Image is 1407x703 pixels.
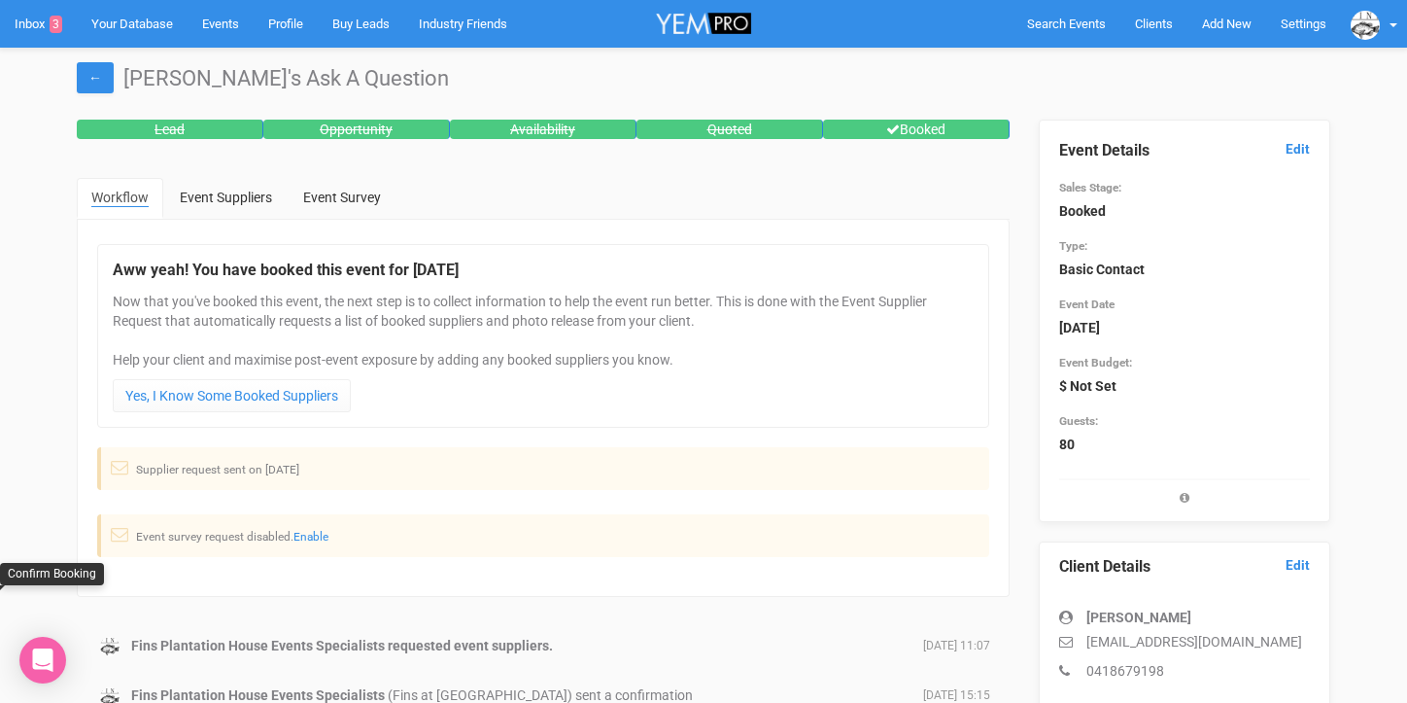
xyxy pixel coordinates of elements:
[1059,556,1310,579] legend: Client Details
[636,120,823,139] div: Quoted
[19,637,66,684] div: Open Intercom Messenger
[1059,181,1121,194] small: Sales Stage:
[1086,610,1191,625] strong: [PERSON_NAME]
[100,637,120,656] img: data
[450,120,636,139] div: Availability
[136,530,328,544] small: Event survey request disabled.
[131,638,385,653] strong: Fins Plantation House Events Specialists
[1059,239,1087,253] small: Type:
[131,687,385,703] strong: Fins Plantation House Events Specialists
[77,67,1330,90] h1: [PERSON_NAME]'s Ask A Question
[1135,17,1173,31] span: Clients
[388,638,553,653] strong: requested event suppliers.
[1351,11,1380,40] img: data
[263,120,450,139] div: Opportunity
[77,178,163,219] a: Workflow
[1059,203,1106,219] strong: Booked
[1286,556,1310,575] a: Edit
[1059,356,1132,369] small: Event Budget:
[923,638,990,654] span: [DATE] 11:07
[1059,320,1100,335] strong: [DATE]
[1286,140,1310,158] a: Edit
[1059,414,1098,428] small: Guests:
[50,16,62,33] span: 3
[113,260,974,282] legend: Aww yeah! You have booked this event for [DATE]
[77,62,114,93] a: ←
[1059,140,1310,162] legend: Event Details
[113,379,351,412] a: Yes, I Know Some Booked Suppliers
[1059,378,1116,394] strong: $ Not Set
[113,292,974,369] p: Now that you've booked this event, the next step is to collect information to help the event run ...
[1027,17,1106,31] span: Search Events
[1202,17,1252,31] span: Add New
[1059,632,1310,651] p: [EMAIL_ADDRESS][DOMAIN_NAME]
[1059,661,1310,681] p: 0418679198
[1059,298,1115,311] small: Event Date
[293,530,328,544] a: Enable
[823,120,1010,139] div: Booked
[388,687,693,703] span: (Fins at [GEOGRAPHIC_DATA]) sent a confirmation
[77,120,263,139] div: Lead
[136,463,299,476] small: Supplier request sent on [DATE]
[1059,262,1145,277] strong: Basic Contact
[165,178,287,217] a: Event Suppliers
[289,178,395,217] a: Event Survey
[1059,437,1075,452] strong: 80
